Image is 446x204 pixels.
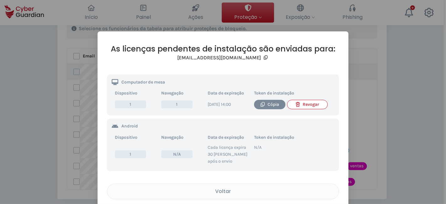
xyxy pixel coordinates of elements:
[287,100,328,109] button: Revogar
[115,100,146,108] span: 1
[115,150,146,158] span: 1
[158,132,204,142] th: Navegação
[107,184,339,199] button: Voltar
[158,88,204,98] th: Navegação
[254,100,285,109] button: Cópia
[204,98,251,111] td: [DATE] 14:00
[121,124,138,128] p: Android
[121,80,165,84] p: Computador de mesa
[112,132,158,142] th: Dispositivo
[161,100,193,108] span: 1
[251,132,334,142] th: Token de instalação
[251,88,334,98] th: Token de instalação
[112,88,158,98] th: Dispositivo
[204,88,251,98] th: Data de expiração
[177,55,261,61] h3: [EMAIL_ADDRESS][DOMAIN_NAME]
[161,150,193,158] span: N/A
[107,44,339,54] h2: As licenças pendentes de instalação são enviadas para:
[204,132,251,142] th: Data de expiração
[263,54,269,62] button: Copy email
[204,142,251,166] td: Cada licença expira 30 [PERSON_NAME] após o envio
[292,101,323,108] div: Revogar
[251,142,334,153] td: N/A
[259,101,281,108] div: Cópia
[112,187,334,195] div: Voltar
